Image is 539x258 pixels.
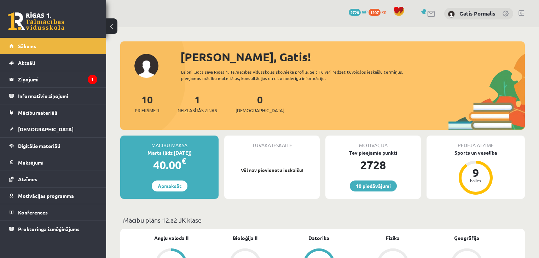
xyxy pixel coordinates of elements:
a: Angļu valoda II [154,234,189,242]
a: Sports un veselība 9 balles [427,149,525,196]
a: Ģeogrāfija [454,234,479,242]
legend: Informatīvie ziņojumi [18,88,97,104]
a: Proktoringa izmēģinājums [9,221,97,237]
a: Sākums [9,38,97,54]
a: Motivācijas programma [9,188,97,204]
div: [PERSON_NAME], Gatis! [180,48,525,65]
span: Neizlasītās ziņas [178,107,217,114]
div: Pēdējā atzīme [427,136,525,149]
a: Maksājumi [9,154,97,171]
span: [DEMOGRAPHIC_DATA] [236,107,284,114]
div: Laipni lūgts savā Rīgas 1. Tālmācības vidusskolas skolnieka profilā. Šeit Tu vari redzēt tuvojošo... [181,69,424,81]
div: Sports un veselība [427,149,525,156]
span: Sākums [18,43,36,49]
span: Atzīmes [18,176,37,182]
a: [DEMOGRAPHIC_DATA] [9,121,97,137]
a: 0[DEMOGRAPHIC_DATA] [236,93,284,114]
a: Mācību materiāli [9,104,97,121]
i: 1 [88,75,97,84]
a: 1207 xp [369,9,390,15]
a: Aktuāli [9,55,97,71]
div: 40.00 [120,156,219,173]
legend: Maksājumi [18,154,97,171]
div: 2728 [325,156,421,173]
span: Proktoringa izmēģinājums [18,226,80,232]
span: [DEMOGRAPHIC_DATA] [18,126,74,132]
a: 2728 mP [349,9,367,15]
span: € [181,156,186,166]
a: Digitālie materiāli [9,138,97,154]
div: Mācību maksa [120,136,219,149]
a: Informatīvie ziņojumi [9,88,97,104]
span: 1207 [369,9,381,16]
a: 10 piedāvājumi [350,180,397,191]
span: Priekšmeti [135,107,159,114]
a: Datorika [308,234,329,242]
span: Motivācijas programma [18,193,74,199]
p: Vēl nav pievienotu ieskaišu! [228,167,316,174]
div: 9 [465,167,486,178]
a: 1Neizlasītās ziņas [178,93,217,114]
a: Gatis Pormalis [459,10,495,17]
a: Bioloģija II [233,234,257,242]
span: 2728 [349,9,361,16]
a: Atzīmes [9,171,97,187]
div: Tuvākā ieskaite [224,136,320,149]
div: Marts (līdz [DATE]) [120,149,219,156]
a: Apmaksāt [152,180,187,191]
span: Mācību materiāli [18,109,57,116]
a: Konferences [9,204,97,220]
legend: Ziņojumi [18,71,97,87]
a: Rīgas 1. Tālmācības vidusskola [8,12,64,30]
div: balles [465,178,486,183]
a: Ziņojumi1 [9,71,97,87]
a: 10Priekšmeti [135,93,159,114]
span: mP [362,9,367,15]
div: Motivācija [325,136,421,149]
span: xp [382,9,386,15]
a: Fizika [386,234,400,242]
div: Tev pieejamie punkti [325,149,421,156]
img: Gatis Pormalis [448,11,455,18]
p: Mācību plāns 12.a2 JK klase [123,215,522,225]
span: Konferences [18,209,48,216]
span: Digitālie materiāli [18,143,60,149]
span: Aktuāli [18,59,35,66]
